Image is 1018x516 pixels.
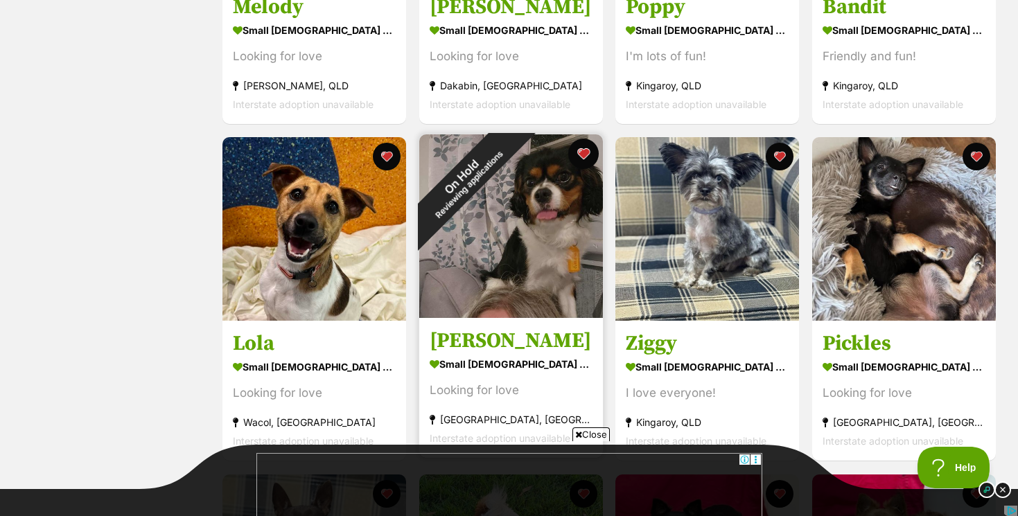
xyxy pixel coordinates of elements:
[233,98,374,110] span: Interstate adoption unavailable
[823,436,963,447] span: Interstate adoption unavailable
[994,481,1011,498] img: close_dark.svg
[434,149,505,220] span: Reviewing applications
[626,413,789,432] div: Kingaroy, QLD
[233,20,396,40] div: small [DEMOGRAPHIC_DATA] Dog
[823,20,985,40] div: small [DEMOGRAPHIC_DATA] Dog
[233,47,396,66] div: Looking for love
[823,413,985,432] div: [GEOGRAPHIC_DATA], [GEOGRAPHIC_DATA]
[766,143,793,170] button: favourite
[430,98,570,110] span: Interstate adoption unavailable
[823,357,985,377] div: small [DEMOGRAPHIC_DATA] Dog
[233,436,374,447] span: Interstate adoption unavailable
[430,76,593,95] div: Dakabin, [GEOGRAPHIC_DATA]
[823,47,985,66] div: Friendly and fun!
[568,139,598,169] button: favourite
[419,307,603,321] a: On HoldReviewing applications
[233,331,396,357] h3: Lola
[233,357,396,377] div: small [DEMOGRAPHIC_DATA] Dog
[419,318,603,459] a: [PERSON_NAME] small [DEMOGRAPHIC_DATA] Dog Looking for love [GEOGRAPHIC_DATA], [GEOGRAPHIC_DATA] ...
[626,47,789,66] div: I'm lots of fun!
[626,331,789,357] h3: Ziggy
[233,76,396,95] div: [PERSON_NAME], QLD
[430,433,570,445] span: Interstate adoption unavailable
[430,382,593,400] div: Looking for love
[572,427,610,441] span: Close
[812,137,996,321] img: Pickles
[615,137,799,321] img: Ziggy
[388,104,541,257] div: On Hold
[823,98,963,110] span: Interstate adoption unavailable
[430,355,593,375] div: small [DEMOGRAPHIC_DATA] Dog
[626,384,789,403] div: I love everyone!
[626,98,766,110] span: Interstate adoption unavailable
[812,321,996,461] a: Pickles small [DEMOGRAPHIC_DATA] Dog Looking for love [GEOGRAPHIC_DATA], [GEOGRAPHIC_DATA] Inters...
[978,481,995,498] img: info_dark.svg
[222,137,406,321] img: Lola
[615,321,799,461] a: Ziggy small [DEMOGRAPHIC_DATA] Dog I love everyone! Kingaroy, QLD Interstate adoption unavailable...
[626,357,789,377] div: small [DEMOGRAPHIC_DATA] Dog
[430,20,593,40] div: small [DEMOGRAPHIC_DATA] Dog
[626,20,789,40] div: small [DEMOGRAPHIC_DATA] Dog
[233,384,396,403] div: Looking for love
[823,384,985,403] div: Looking for love
[233,413,396,432] div: Wacol, [GEOGRAPHIC_DATA]
[626,436,766,447] span: Interstate adoption unavailable
[823,76,985,95] div: Kingaroy, QLD
[222,321,406,461] a: Lola small [DEMOGRAPHIC_DATA] Dog Looking for love Wacol, [GEOGRAPHIC_DATA] Interstate adoption u...
[430,328,593,355] h3: [PERSON_NAME]
[373,143,401,170] button: favourite
[430,47,593,66] div: Looking for love
[963,143,990,170] button: favourite
[419,134,603,318] img: Alfie
[626,76,789,95] div: Kingaroy, QLD
[430,411,593,429] div: [GEOGRAPHIC_DATA], [GEOGRAPHIC_DATA]
[823,331,985,357] h3: Pickles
